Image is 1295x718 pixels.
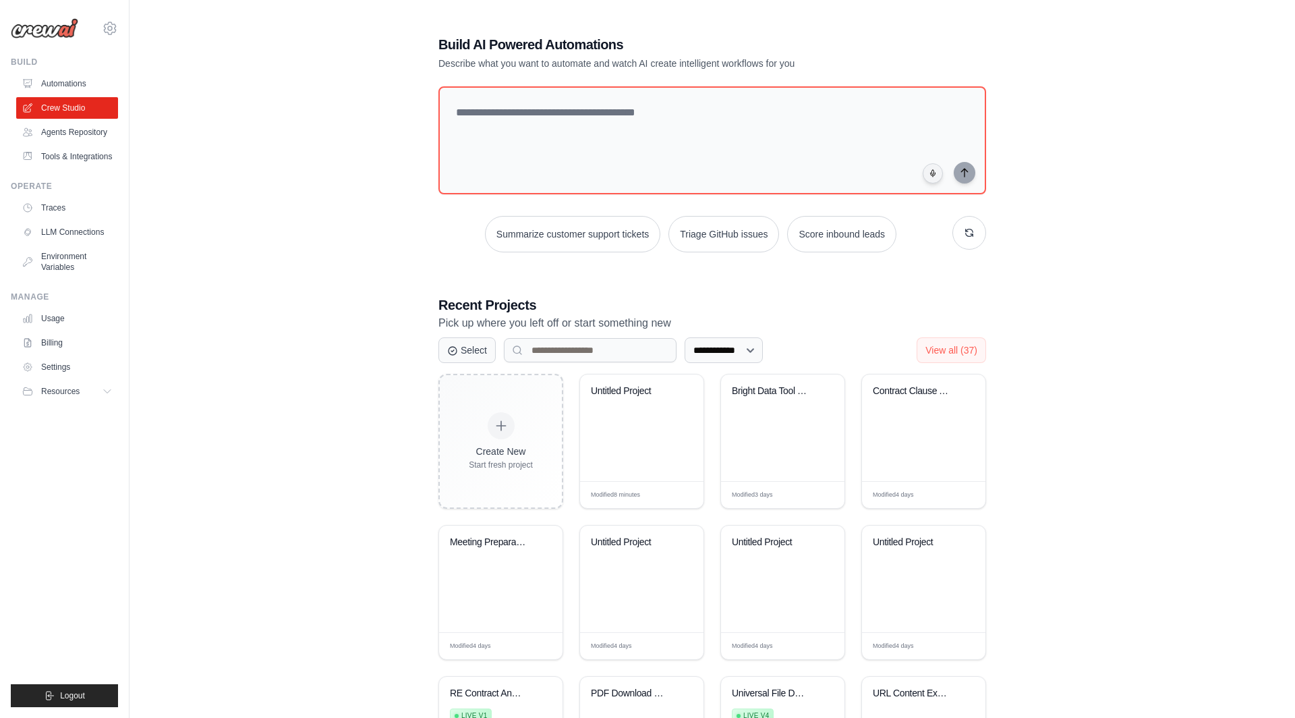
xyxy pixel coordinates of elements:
[873,536,954,549] div: Untitled Project
[438,57,892,70] p: Describe what you want to automate and watch AI create intelligent workflows for you
[450,536,531,549] div: Meeting Preparation Assistant
[16,221,118,243] a: LLM Connections
[16,97,118,119] a: Crew Studio
[813,641,824,651] span: Edit
[485,216,660,252] button: Summarize customer support tickets
[591,642,632,651] span: Modified 4 days
[732,491,773,500] span: Modified 3 days
[16,356,118,378] a: Settings
[16,381,118,402] button: Resources
[469,445,533,458] div: Create New
[438,337,496,363] button: Select
[438,296,986,314] h3: Recent Projects
[16,308,118,329] a: Usage
[925,345,977,356] span: View all (37)
[732,688,813,700] div: Universal File Downloader & Processor
[11,57,118,67] div: Build
[16,332,118,354] a: Billing
[16,197,118,219] a: Traces
[672,641,683,651] span: Edit
[41,386,80,397] span: Resources
[450,642,491,651] span: Modified 4 days
[438,35,892,54] h1: Build AI Powered Automations
[11,18,78,38] img: Logo
[438,314,986,332] p: Pick up where you left off or start something new
[591,536,672,549] div: Untitled Project
[672,490,683,500] span: Edit
[16,121,118,143] a: Agents Repository
[591,385,672,397] div: Untitled Project
[16,246,118,278] a: Environment Variables
[16,146,118,167] a: Tools & Integrations
[531,641,542,651] span: Edit
[11,292,118,302] div: Manage
[450,688,531,700] div: RE Contract Analysis and Classification
[60,690,85,701] span: Logout
[732,385,813,397] div: Bright Data Tool Testing
[591,491,640,500] span: Modified 8 minutes
[873,642,914,651] span: Modified 4 days
[668,216,779,252] button: Triage GitHub issues
[11,684,118,707] button: Logout
[813,490,824,500] span: Edit
[732,536,813,549] div: Untitled Project
[11,181,118,192] div: Operate
[873,688,954,700] div: URL Content Extractor
[952,216,986,250] button: Get new suggestions
[16,73,118,94] a: Automations
[469,460,533,470] div: Start fresh project
[591,688,672,700] div: PDF Download and Summarizer
[787,216,896,252] button: Score inbound leads
[954,641,965,651] span: Edit
[923,163,943,184] button: Click to speak your automation idea
[917,337,986,363] button: View all (37)
[873,385,954,397] div: Contract Clause Analysis Automation
[873,491,914,500] span: Modified 4 days
[732,642,773,651] span: Modified 4 days
[954,490,965,500] span: Edit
